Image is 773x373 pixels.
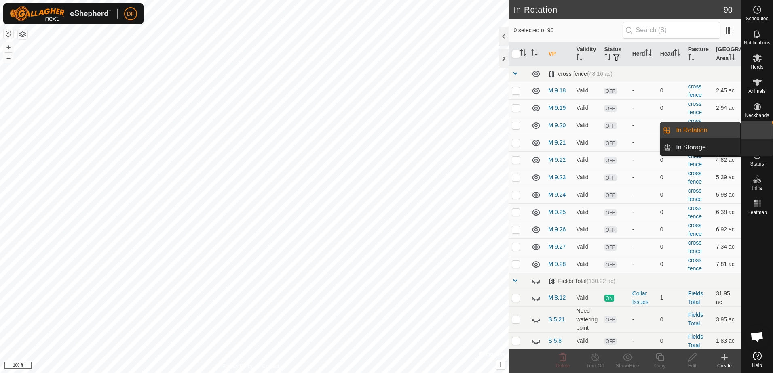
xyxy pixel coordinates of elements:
[644,362,676,369] div: Copy
[632,86,654,95] div: -
[632,156,654,164] div: -
[688,257,702,272] a: cross fence
[604,122,617,129] span: OFF
[4,53,13,63] button: –
[745,325,769,349] div: Open chat
[520,50,526,57] p-sorticon: Activate to sort
[604,55,611,61] p-sorticon: Activate to sort
[611,362,644,369] div: Show/Hide
[573,256,601,273] td: Valid
[713,117,741,134] td: 3.98 ac
[548,122,566,128] a: M 9.20
[4,29,13,39] button: Reset Map
[604,105,617,112] span: OFF
[604,209,617,216] span: OFF
[657,82,685,99] td: 0
[548,209,566,215] a: M 9.25
[688,312,703,327] a: Fields Total
[548,139,566,146] a: M 9.21
[657,306,685,332] td: 0
[604,295,614,302] span: ON
[601,42,629,66] th: Status
[744,40,770,45] span: Notifications
[632,260,654,268] div: -
[713,221,741,238] td: 6.92 ac
[632,191,654,199] div: -
[573,151,601,169] td: Valid
[573,82,601,99] td: Valid
[660,139,740,155] li: In Storage
[747,210,767,215] span: Heatmap
[548,157,566,163] a: M 9.22
[713,332,741,350] td: 1.83 ac
[688,290,703,305] a: Fields Total
[674,50,680,57] p-sorticon: Activate to sort
[671,139,740,155] a: In Storage
[632,138,654,147] div: -
[513,5,723,15] h2: In Rotation
[548,243,566,250] a: M 9.27
[632,121,654,130] div: -
[18,29,27,39] button: Map Layers
[688,205,702,220] a: cross fence
[548,316,564,323] a: S 5.21
[688,83,702,98] a: cross fence
[657,289,685,306] td: 1
[579,362,611,369] div: Turn Off
[4,42,13,52] button: +
[713,203,741,221] td: 6.38 ac
[713,169,741,186] td: 5.39 ac
[604,157,617,164] span: OFF
[587,71,612,77] span: (48.16 ac)
[604,192,617,199] span: OFF
[262,363,286,370] a: Contact Us
[745,113,769,118] span: Neckbands
[604,174,617,181] span: OFF
[632,225,654,234] div: -
[548,174,566,180] a: M 9.23
[632,208,654,216] div: -
[548,337,562,344] a: S 5.8
[657,221,685,238] td: 0
[671,122,740,138] a: In Rotation
[729,55,735,61] p-sorticon: Activate to sort
[713,82,741,99] td: 2.45 ac
[576,55,583,61] p-sorticon: Activate to sort
[688,55,695,61] p-sorticon: Activate to sort
[657,186,685,203] td: 0
[573,42,601,66] th: Validity
[657,332,685,350] td: 0
[746,16,768,21] span: Schedules
[688,239,702,254] a: cross fence
[531,50,538,57] p-sorticon: Activate to sort
[604,338,617,345] span: OFF
[713,42,741,66] th: [GEOGRAPHIC_DATA] Area
[632,104,654,112] div: -
[548,191,566,198] a: M 9.24
[688,333,703,348] a: Fields Total
[713,289,741,306] td: 31.95 ac
[657,42,685,66] th: Head
[713,256,741,273] td: 7.81 ac
[752,186,762,191] span: Infra
[657,238,685,256] td: 0
[604,226,617,233] span: OFF
[688,187,702,202] a: cross fence
[657,117,685,134] td: 0
[750,65,763,69] span: Herds
[573,332,601,350] td: Valid
[657,203,685,221] td: 0
[676,362,708,369] div: Edit
[713,99,741,117] td: 2.94 ac
[713,306,741,332] td: 3.95 ac
[548,71,612,78] div: cross fence
[556,363,570,369] span: Delete
[688,101,702,115] a: cross fence
[632,315,654,324] div: -
[632,243,654,251] div: -
[604,261,617,268] span: OFF
[632,289,654,306] div: Collar Issues
[688,170,702,185] a: cross fence
[573,289,601,306] td: Valid
[573,306,601,332] td: Need watering point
